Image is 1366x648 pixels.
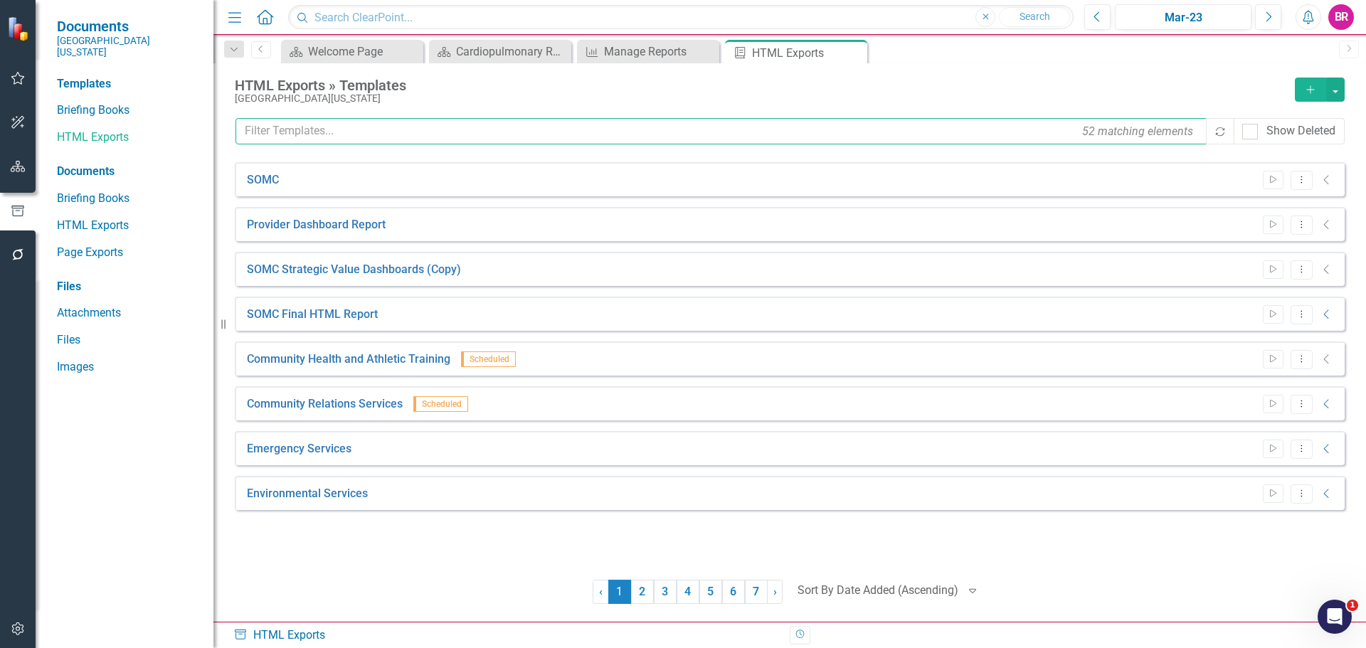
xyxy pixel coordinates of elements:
span: 1 [1347,600,1358,611]
div: Welcome Page [308,43,420,60]
span: Scheduled [413,396,468,412]
a: Manage Reports [581,43,716,60]
a: Provider Dashboard Report [247,217,386,233]
a: 6 [722,580,745,604]
a: Cardiopulmonary Rehab Dashboard [433,43,568,60]
span: ‹ [599,585,603,598]
a: SOMC [247,172,279,188]
div: Templates [57,76,199,92]
a: SOMC Strategic Value Dashboards (Copy) [247,262,461,278]
a: Emergency Services [247,441,351,457]
input: Filter Templates... [235,118,1208,144]
button: BR [1328,4,1354,30]
span: 1 [608,580,631,604]
button: Search [999,7,1070,27]
a: Environmental Services [247,486,368,502]
iframe: Intercom live chat [1318,600,1352,634]
a: Attachments [57,305,199,322]
div: Documents [57,164,199,180]
a: Page Exports [57,245,199,261]
div: Manage Reports [604,43,716,60]
div: HTML Exports » Templates [235,78,1288,93]
div: Cardiopulmonary Rehab Dashboard [456,43,568,60]
a: Community Relations Services [247,396,403,413]
span: Search [1020,11,1050,22]
a: Welcome Page [285,43,420,60]
a: HTML Exports [57,129,199,146]
a: Community Health and Athletic Training [247,351,450,368]
div: Files [57,279,199,295]
div: Show Deleted [1266,123,1335,139]
a: HTML Exports [57,218,199,234]
div: [GEOGRAPHIC_DATA][US_STATE] [235,93,1288,104]
div: Mar-23 [1120,9,1246,26]
a: 2 [631,580,654,604]
a: 7 [745,580,768,604]
div: HTML Exports [233,627,779,644]
a: 5 [699,580,722,604]
div: 52 matching elements [1079,119,1197,143]
span: › [773,585,777,598]
a: 4 [677,580,699,604]
small: [GEOGRAPHIC_DATA][US_STATE] [57,35,199,58]
a: Briefing Books [57,191,199,207]
a: Files [57,332,199,349]
a: Images [57,359,199,376]
a: Briefing Books [57,102,199,119]
span: Scheduled [461,351,516,367]
button: Mar-23 [1115,4,1251,30]
a: SOMC Final HTML Report [247,307,378,323]
a: 3 [654,580,677,604]
input: Search ClearPoint... [288,5,1074,30]
div: HTML Exports [752,44,864,62]
img: ClearPoint Strategy [6,16,32,41]
span: Documents [57,18,199,35]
